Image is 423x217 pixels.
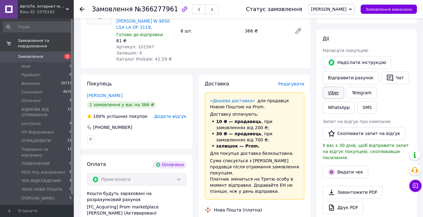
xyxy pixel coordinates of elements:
[323,143,409,160] span: У вас є 30 днів, щоб відправити запит на відгук покупцеві, скопіювавши посилання.
[69,121,72,126] span: 4
[210,131,299,143] li: , при замовленнях від 700 ₴;
[210,158,299,194] div: Сума списується з [PERSON_NAME] продавця після отримання замовлення покупцем. Платник зміниться н...
[116,32,163,37] span: Готово до відправки
[87,204,186,216] div: [FC_Acquiring] Prom marketplace [PERSON_NAME] (Активирован)
[21,129,54,135] span: НП Відправлені
[87,93,122,98] a: [PERSON_NAME]
[323,56,391,69] button: Надіслати інструкцію
[69,98,72,103] span: 4
[323,87,344,99] a: Viber
[87,190,186,216] div: Кошти будуть зараховані на розрахунковий рахунок
[357,101,377,114] button: SMS
[323,186,383,199] a: Завантажити PDF
[210,118,299,131] li: , при замовленнях від 200 ₴;
[178,27,242,35] div: 6 шт.
[116,57,172,62] span: Каталог ProSale: 41.59 ₴
[116,51,142,55] span: Залишок: 4
[210,98,299,110] div: для продавця Новою Поштою на Prom.
[323,127,405,140] button: Скопіювати запит на відгук
[242,27,290,35] div: 366 ₴
[154,114,186,119] span: Додати відгук
[246,6,302,12] div: Статус замовлення
[210,150,299,156] div: Для покупця доставка безкоштовна.
[21,196,54,201] span: [PERSON_NAME]
[216,144,260,148] span: залишок — Prom.
[278,81,304,86] span: Редагувати
[69,72,72,78] span: 8
[69,161,72,166] span: 0
[67,138,72,144] span: 22
[69,170,72,175] span: 8
[69,187,72,192] span: 0
[87,101,156,108] div: 1 замовлення у вас на 366 ₴
[116,44,154,49] span: Артикул: 101567
[21,170,66,175] span: РОЗ/ Укр відправлені
[21,178,61,184] span: ЧЕК ВІДКЛАДЕНИЙ
[87,161,106,167] span: Оплата
[153,161,186,168] div: Оплачено
[18,54,43,59] span: Замовлення
[21,147,67,158] span: Передано на відправку
[64,54,70,59] span: 1
[365,7,412,12] span: Замовлення виконано
[216,131,261,136] span: 30 ₴ — продавець
[87,81,112,87] span: Покупець
[69,178,72,184] span: 4
[21,64,30,69] span: Нові
[212,207,264,213] div: Нова Пошта (платна)
[292,25,304,37] a: Редагувати
[21,187,62,192] span: ЧЕКИ НОВА ПОШТА
[135,6,178,13] span: №366277961
[323,101,355,114] a: WhatsApp
[21,138,51,144] span: ОПРАЦЮВАТИ
[216,119,261,124] span: 10 ₴ — продавець
[21,72,40,78] span: Прийняті
[67,107,72,118] span: 12
[409,180,421,192] button: Чат з покупцем
[323,201,363,214] a: Друк PDF
[21,107,67,118] span: ВІДМОВА ВІД ОТРИМАННЯ
[69,196,72,201] span: 5
[93,114,105,119] span: 100%
[21,89,42,95] span: Скасовані
[92,124,133,130] div: [PHONE_NUMBER]
[116,38,176,44] div: 61 ₴
[87,113,148,119] div: успішних покупок
[20,4,66,9] span: Авто7я. Інтернет-магазин автотоварів avto7ya.com.ua
[381,71,409,84] button: Чат
[361,5,417,14] button: Замовлення виконано
[21,121,41,126] span: контроль
[18,38,73,49] span: Замовлення та повідомлення
[21,81,40,86] span: Виконані
[21,161,50,166] span: ПОВЕРНЕННЯ
[311,7,346,12] span: [PERSON_NAME]
[20,9,73,15] div: Ваш ID: 3376182
[210,111,299,117] div: Доставку оплачують:
[3,21,72,32] input: Пошук
[80,6,84,12] div: Повернутися назад
[323,36,329,42] span: Дії
[61,81,72,86] span: 26737
[69,129,72,135] span: 0
[63,89,72,95] span: 4076
[67,147,72,158] span: 11
[210,98,255,103] a: «Дешева доставка»
[323,119,391,124] span: Запит на відгук про компанію
[205,81,229,87] span: Доставка
[346,87,376,99] a: Telegram
[323,71,379,84] button: Відправити рахунок
[116,0,172,30] a: Фільтр масляний на Ford Transit FT8, 1, 13, 16, 19 2.5 D 1/86 - аналог [PERSON_NAME] W 9050 LSA L...
[323,48,368,53] span: Написати покупцеві
[323,166,368,178] button: Видати чек
[92,6,133,13] span: Замовлення
[21,98,41,103] span: Оплачені
[69,64,72,69] span: 0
